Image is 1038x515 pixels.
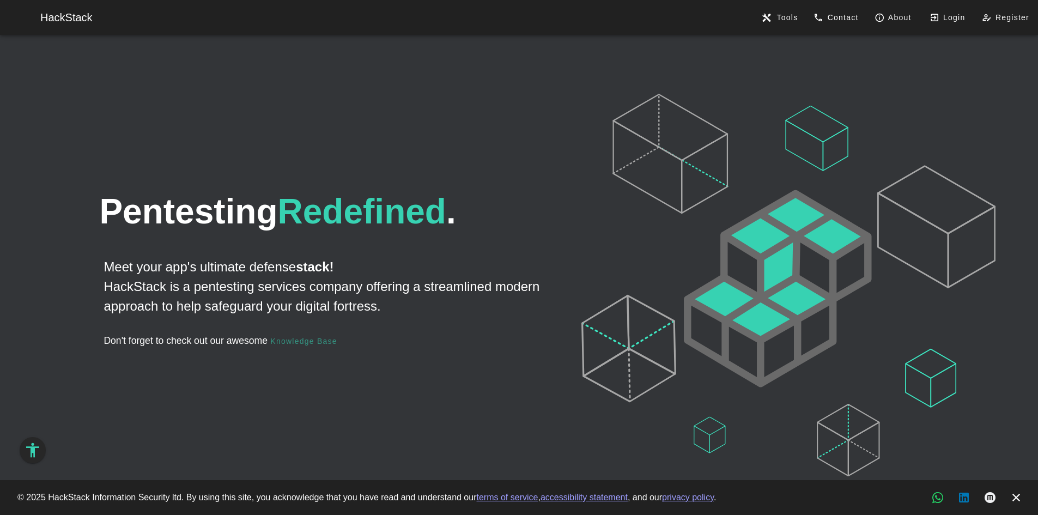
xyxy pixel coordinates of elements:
div: © 2025 HackStack Information Security ltd. By using this site, you acknowledge that you have read... [17,491,859,504]
span: Contact [817,13,858,22]
div: Stack [40,10,397,25]
h1: Pentesting . [99,185,566,238]
span: About [878,13,912,22]
button: Knowledge Base [261,331,346,351]
span: Register [985,13,1029,22]
span: Tools [776,13,798,22]
span: Redefined [278,192,446,231]
a: accessibility statement [541,493,628,502]
a: terms of service [477,493,538,502]
span: Login [933,13,966,22]
h2: Meet your app's ultimate defense [104,257,568,336]
a: privacy policy [662,493,714,502]
span: Hack [40,11,65,23]
button: Accessibility Options [20,437,46,463]
strong: stack! [296,259,333,274]
span: Knowledge Base [270,337,337,346]
a: WhatsApp chat, new tab [925,484,951,511]
a: Medium articles, new tab [977,484,1003,511]
div: Don't forget to check out our awesome [104,331,568,351]
div: HackStack is a pentesting services company offering a streamlined modern approach to help safegua... [104,277,568,316]
a: LinkedIn button, new tab [951,484,977,511]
